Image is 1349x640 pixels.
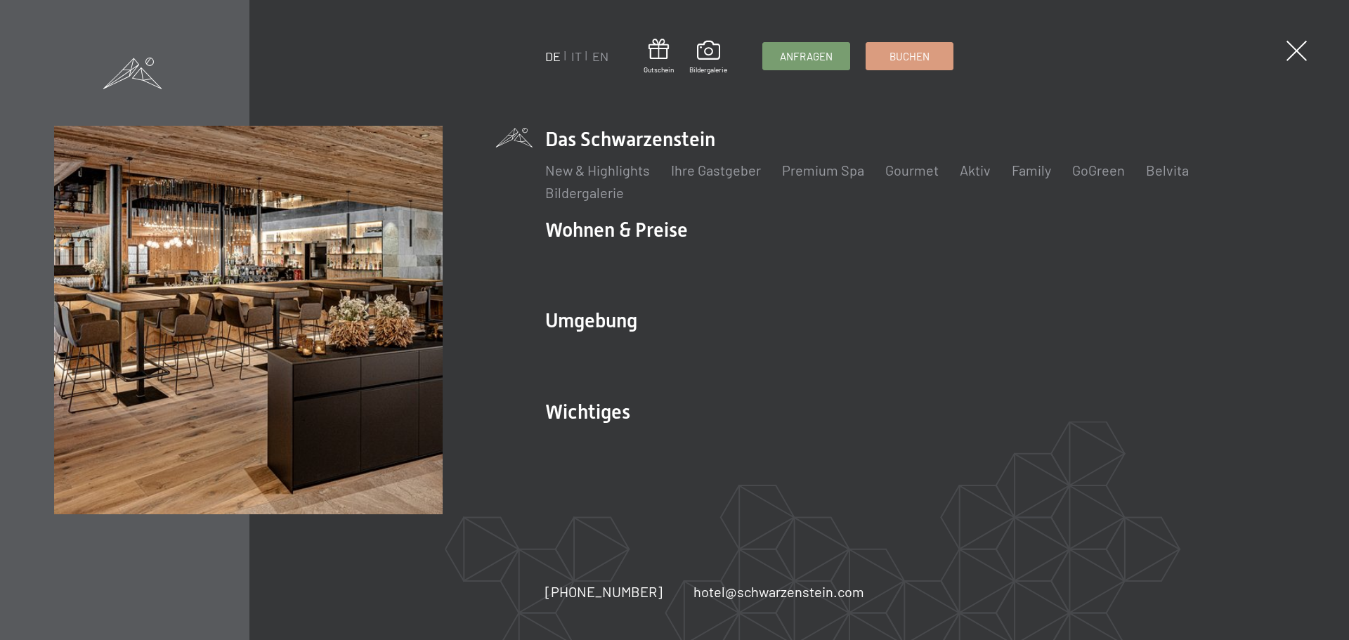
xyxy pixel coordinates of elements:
a: Gutschein [644,39,674,74]
a: EN [592,48,608,64]
a: Bildergalerie [689,41,727,74]
span: Bildergalerie [689,65,727,74]
a: Premium Spa [782,162,864,178]
a: Gourmet [885,162,939,178]
a: Anfragen [763,43,849,70]
a: Family [1012,162,1051,178]
a: Belvita [1146,162,1189,178]
span: Anfragen [780,49,833,64]
a: [PHONE_NUMBER] [545,582,663,601]
a: hotel@schwarzenstein.com [693,582,864,601]
a: Buchen [866,43,953,70]
a: Bildergalerie [545,184,624,201]
a: DE [545,48,561,64]
a: Aktiv [960,162,991,178]
a: Ihre Gastgeber [671,162,761,178]
span: [PHONE_NUMBER] [545,583,663,600]
a: GoGreen [1072,162,1125,178]
span: Buchen [889,49,930,64]
span: Gutschein [644,65,674,74]
a: IT [571,48,582,64]
a: New & Highlights [545,162,650,178]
